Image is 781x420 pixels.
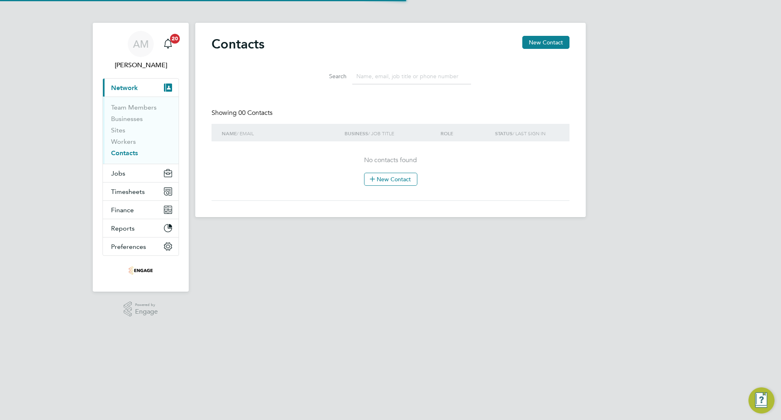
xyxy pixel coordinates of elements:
[222,131,237,136] strong: Name
[103,60,179,70] span: Adrianna Mazurek
[103,237,179,255] button: Preferences
[93,23,189,292] nav: Main navigation
[133,39,149,49] span: AM
[103,164,179,182] button: Jobs
[352,68,471,84] input: Name, email, job title or phone number
[103,97,179,164] div: Network
[103,201,179,219] button: Finance
[343,124,438,143] div: / Job Title
[495,131,513,136] strong: Status
[111,206,134,214] span: Finance
[129,264,153,277] img: frontlinerecruitment-logo-retina.png
[493,124,561,143] div: / Last Sign In
[170,34,180,44] span: 20
[441,131,453,136] strong: ROLE
[111,115,143,123] a: Businesses
[111,126,125,134] a: Sites
[160,31,176,57] a: 20
[111,149,138,157] a: Contacts
[345,131,368,136] strong: Business
[103,183,179,200] button: Timesheets
[212,36,264,52] h2: Contacts
[748,387,774,413] button: Engage Resource Center
[111,103,157,111] a: Team Members
[111,224,135,232] span: Reports
[111,84,138,92] span: Network
[111,138,136,145] a: Workers
[103,219,179,237] button: Reports
[103,264,179,277] a: Go to home page
[220,156,561,186] div: No contacts found
[310,73,347,80] label: Search
[103,79,179,97] button: Network
[212,109,274,117] div: Showing
[522,36,569,49] button: New Contact
[220,124,343,143] div: / Email
[103,31,179,70] a: AM[PERSON_NAME]
[111,188,145,196] span: Timesheets
[238,109,273,117] span: 00 Contacts
[124,301,158,317] a: Powered byEngage
[111,243,146,251] span: Preferences
[111,169,125,177] span: Jobs
[135,308,158,315] span: Engage
[364,173,417,186] button: New Contact
[135,301,158,308] span: Powered by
